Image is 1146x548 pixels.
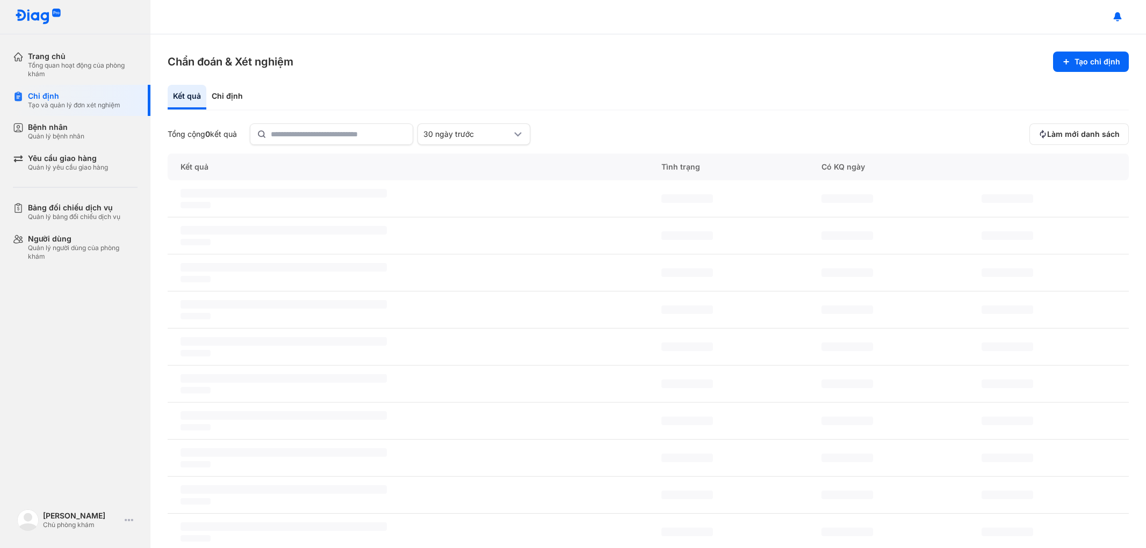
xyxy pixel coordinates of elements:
[821,454,873,462] span: ‌
[43,511,120,521] div: [PERSON_NAME]
[181,276,211,282] span: ‌
[1053,52,1129,72] button: Tạo chỉ định
[982,231,1033,240] span: ‌
[982,417,1033,425] span: ‌
[821,305,873,314] span: ‌
[982,305,1033,314] span: ‌
[15,9,61,25] img: logo
[821,379,873,388] span: ‌
[181,424,211,430] span: ‌
[181,263,387,272] span: ‌
[17,509,39,531] img: logo
[982,194,1033,203] span: ‌
[181,300,387,309] span: ‌
[181,535,211,542] span: ‌
[28,61,138,78] div: Tổng quan hoạt động của phòng khám
[28,213,120,221] div: Quản lý bảng đối chiếu dịch vụ
[43,521,120,529] div: Chủ phòng khám
[28,91,120,101] div: Chỉ định
[28,234,138,244] div: Người dùng
[28,52,138,61] div: Trang chủ
[28,122,84,132] div: Bệnh nhân
[181,313,211,319] span: ‌
[206,85,248,109] div: Chỉ định
[661,379,713,388] span: ‌
[821,194,873,203] span: ‌
[181,448,387,457] span: ‌
[661,417,713,425] span: ‌
[809,154,969,180] div: Có KQ ngày
[181,374,387,383] span: ‌
[168,54,293,69] h3: Chẩn đoán & Xét nghiệm
[982,268,1033,277] span: ‌
[821,268,873,277] span: ‌
[661,342,713,351] span: ‌
[28,244,138,261] div: Quản lý người dùng của phòng khám
[181,226,387,235] span: ‌
[181,498,211,505] span: ‌
[181,387,211,393] span: ‌
[168,85,206,109] div: Kết quả
[181,202,211,208] span: ‌
[661,231,713,240] span: ‌
[821,417,873,425] span: ‌
[181,337,387,346] span: ‌
[1029,123,1129,145] button: Làm mới danh sách
[982,379,1033,388] span: ‌
[648,154,809,180] div: Tình trạng
[821,528,873,536] span: ‌
[1047,129,1120,139] span: Làm mới danh sách
[168,129,237,139] div: Tổng cộng kết quả
[982,454,1033,462] span: ‌
[661,194,713,203] span: ‌
[181,485,387,494] span: ‌
[28,163,108,172] div: Quản lý yêu cầu giao hàng
[181,522,387,531] span: ‌
[181,239,211,245] span: ‌
[982,342,1033,351] span: ‌
[28,154,108,163] div: Yêu cầu giao hàng
[982,491,1033,499] span: ‌
[661,268,713,277] span: ‌
[423,129,511,139] div: 30 ngày trước
[661,305,713,314] span: ‌
[821,342,873,351] span: ‌
[982,528,1033,536] span: ‌
[661,454,713,462] span: ‌
[28,203,120,213] div: Bảng đối chiếu dịch vụ
[821,491,873,499] span: ‌
[181,189,387,198] span: ‌
[181,411,387,420] span: ‌
[28,101,120,109] div: Tạo và quản lý đơn xét nghiệm
[181,350,211,356] span: ‌
[661,491,713,499] span: ‌
[181,461,211,467] span: ‌
[205,129,210,138] span: 0
[821,231,873,240] span: ‌
[168,154,648,180] div: Kết quả
[28,132,84,141] div: Quản lý bệnh nhân
[661,528,713,536] span: ‌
